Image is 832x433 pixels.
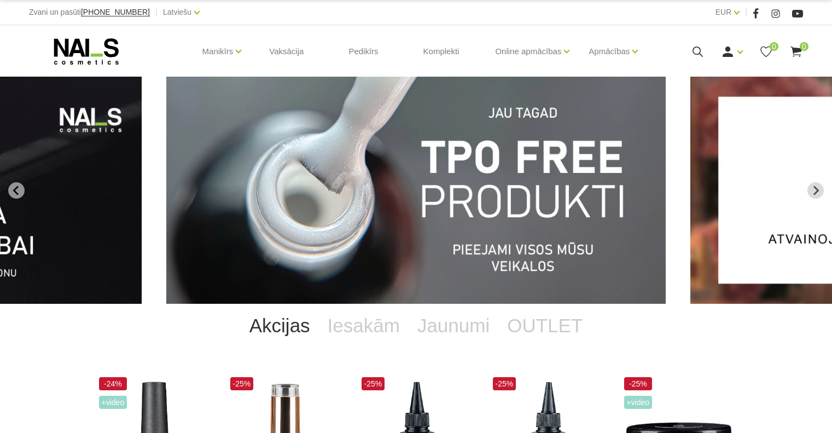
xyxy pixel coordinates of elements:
button: Next slide [807,182,824,199]
a: Vaksācija [260,25,312,78]
a: Latviešu [163,5,191,19]
a: Jaunumi [409,304,498,348]
a: Akcijas [241,304,319,348]
span: -25% [230,377,254,390]
a: Apmācības [589,30,630,73]
a: 0 [789,45,803,59]
a: Komplekti [415,25,468,78]
span: 0 [770,42,778,51]
a: Pedikīrs [340,25,387,78]
span: 0 [800,42,808,51]
a: Online apmācības [495,30,561,73]
span: | [155,5,158,19]
a: Manikīrs [202,30,234,73]
li: 1 of 14 [166,77,666,304]
span: | [745,5,747,19]
span: +Video [624,396,653,409]
span: -24% [99,377,127,390]
button: Go to last slide [8,182,25,199]
a: Iesakām [319,304,409,348]
span: -25% [493,377,516,390]
div: Zvani un pasūti [29,5,150,19]
span: -25% [362,377,385,390]
a: 0 [759,45,773,59]
span: +Video [99,396,127,409]
a: OUTLET [498,304,591,348]
span: -25% [624,377,653,390]
a: EUR [715,5,732,19]
a: [PHONE_NUMBER] [81,8,150,16]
